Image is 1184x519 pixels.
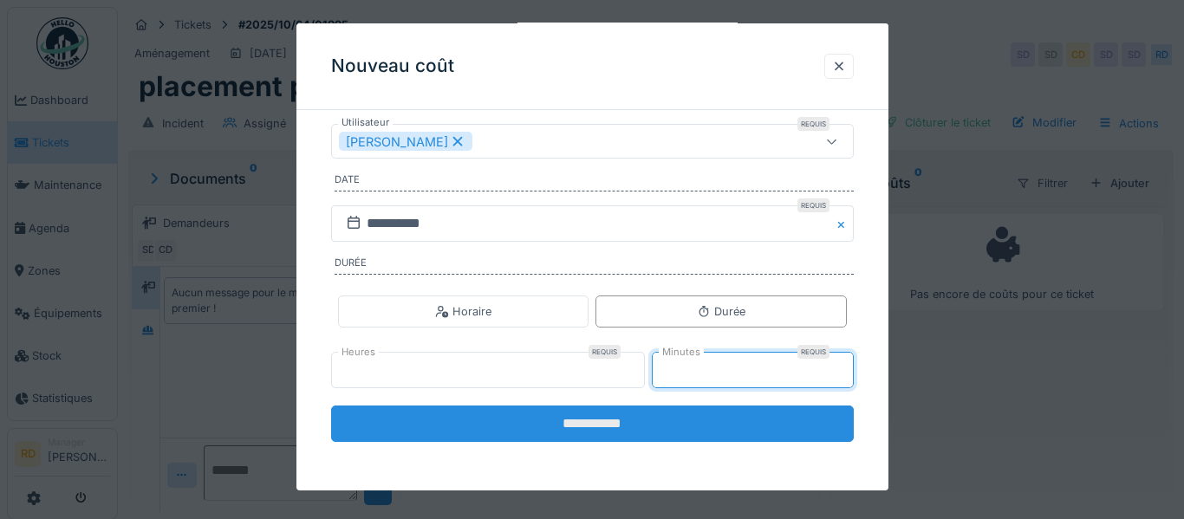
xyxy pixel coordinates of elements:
[331,55,454,77] h3: Nouveau coût
[659,345,704,360] label: Minutes
[797,117,829,131] div: Requis
[338,115,393,130] label: Utilisateur
[697,303,745,320] div: Durée
[797,345,829,359] div: Requis
[589,345,621,359] div: Requis
[338,345,379,360] label: Heures
[797,198,829,212] div: Requis
[339,132,472,151] div: [PERSON_NAME]
[435,303,491,320] div: Horaire
[335,256,854,275] label: Durée
[835,205,854,242] button: Close
[335,172,854,191] label: Date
